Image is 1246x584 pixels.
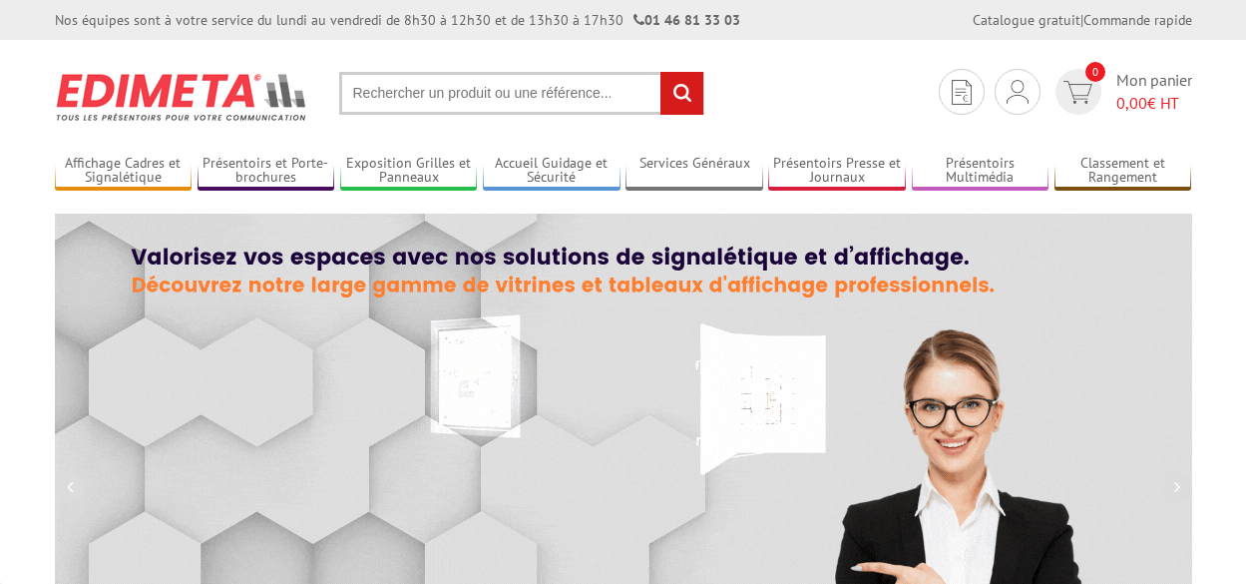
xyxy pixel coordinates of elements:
img: devis rapide [952,80,972,105]
a: Services Généraux [625,155,763,188]
a: Classement et Rangement [1054,155,1192,188]
img: devis rapide [1007,80,1029,104]
a: Commande rapide [1083,11,1192,29]
img: Présentoir, panneau, stand - Edimeta - PLV, affichage, mobilier bureau, entreprise [55,60,309,134]
img: devis rapide [1063,81,1092,104]
a: Présentoirs Multimédia [912,155,1049,188]
span: Mon panier [1116,69,1192,115]
input: Rechercher un produit ou une référence... [339,72,704,115]
input: rechercher [660,72,703,115]
span: 0,00 [1116,93,1147,113]
a: Accueil Guidage et Sécurité [483,155,621,188]
a: Affichage Cadres et Signalétique [55,155,193,188]
a: Catalogue gratuit [973,11,1080,29]
a: Présentoirs Presse et Journaux [768,155,906,188]
a: Présentoirs et Porte-brochures [198,155,335,188]
div: Nos équipes sont à votre service du lundi au vendredi de 8h30 à 12h30 et de 13h30 à 17h30 [55,10,740,30]
div: | [973,10,1192,30]
span: 0 [1085,62,1105,82]
a: devis rapide 0 Mon panier 0,00€ HT [1050,69,1192,115]
strong: 01 46 81 33 03 [633,11,740,29]
a: Exposition Grilles et Panneaux [340,155,478,188]
span: € HT [1116,92,1192,115]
